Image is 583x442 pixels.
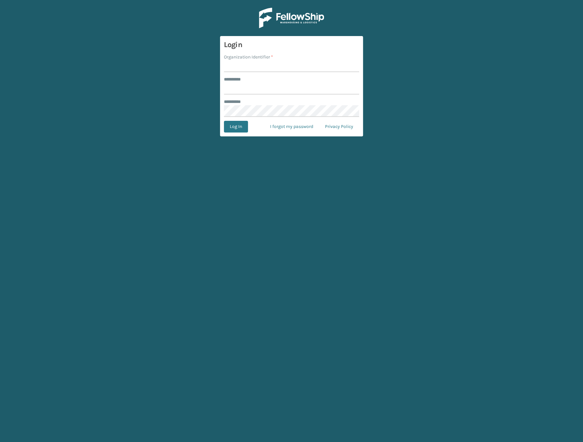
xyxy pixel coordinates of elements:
button: Log In [224,121,248,133]
h3: Login [224,40,359,50]
img: Logo [259,8,324,28]
label: Organization Identifier [224,54,273,60]
a: I forgot my password [264,121,319,133]
a: Privacy Policy [319,121,359,133]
